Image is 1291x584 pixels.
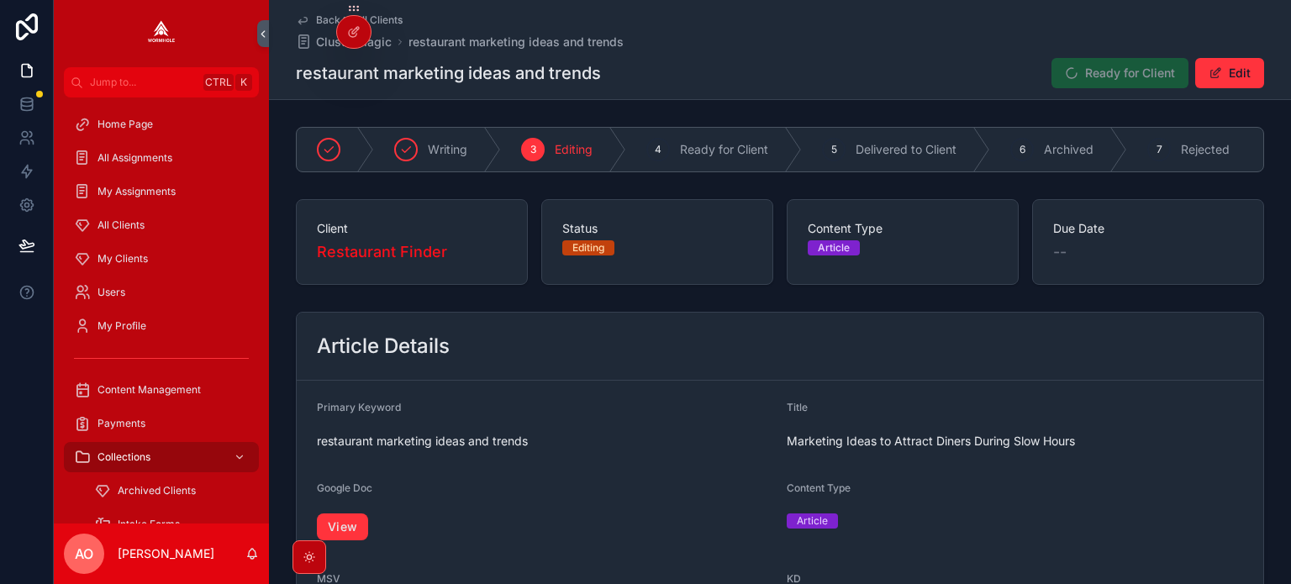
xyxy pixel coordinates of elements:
a: Users [64,277,259,308]
h1: restaurant marketing ideas and trends [296,61,601,85]
span: Content Management [97,383,201,397]
span: Users [97,286,125,299]
span: Rejected [1181,141,1230,158]
a: Content Management [64,375,259,405]
a: All Clients [64,210,259,240]
span: -- [1053,240,1067,264]
span: Intake Forms [118,518,180,531]
span: Content Type [787,481,851,494]
span: Writing [428,141,467,158]
span: Google Doc [317,481,372,494]
p: [PERSON_NAME] [118,545,214,562]
button: Edit [1195,58,1264,88]
span: Payments [97,417,145,430]
div: Editing [572,240,604,255]
a: Collections [64,442,259,472]
span: Editing [555,141,593,158]
div: Article [818,240,850,255]
div: Article [797,513,828,529]
span: Content Type [808,220,998,237]
span: 4 [655,143,661,156]
span: Title [787,401,808,413]
span: 7 [1157,143,1162,156]
a: ClusterMagic [296,34,392,50]
span: All Clients [97,218,145,232]
a: View [317,513,368,540]
span: 6 [1020,143,1025,156]
span: Ready for Client [680,141,768,158]
span: ClusterMagic [316,34,392,50]
span: Archived [1044,141,1093,158]
span: All Assignments [97,151,172,165]
h2: Article Details [317,333,450,360]
span: 5 [831,143,837,156]
span: K [237,76,250,89]
span: Collections [97,450,150,464]
a: Home Page [64,109,259,139]
span: AO [75,544,93,564]
span: Jump to... [90,76,197,89]
a: My Profile [64,311,259,341]
span: Marketing Ideas to Attract Diners During Slow Hours [787,433,1243,450]
div: scrollable content [54,97,269,523]
span: Due Date [1053,220,1243,237]
span: Archived Clients [118,484,196,497]
a: Back to All Clients [296,13,403,27]
a: All Assignments [64,143,259,173]
span: Back to All Clients [316,13,403,27]
span: 3 [530,143,536,156]
span: Client [317,220,507,237]
span: restaurant marketing ideas and trends [317,433,773,450]
a: Archived Clients [84,476,259,506]
a: My Clients [64,244,259,274]
a: Payments [64,408,259,439]
img: App logo [148,20,175,47]
span: My Assignments [97,185,176,198]
span: Home Page [97,118,153,131]
a: Intake Forms [84,509,259,539]
a: My Assignments [64,176,259,207]
span: My Profile [97,319,146,333]
span: My Clients [97,252,148,266]
span: Primary Keyword [317,401,401,413]
span: Status [562,220,752,237]
a: Restaurant Finder [317,240,447,264]
button: Jump to...CtrlK [64,67,259,97]
a: restaurant marketing ideas and trends [408,34,624,50]
span: Ctrl [203,74,234,91]
span: Delivered to Client [856,141,956,158]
